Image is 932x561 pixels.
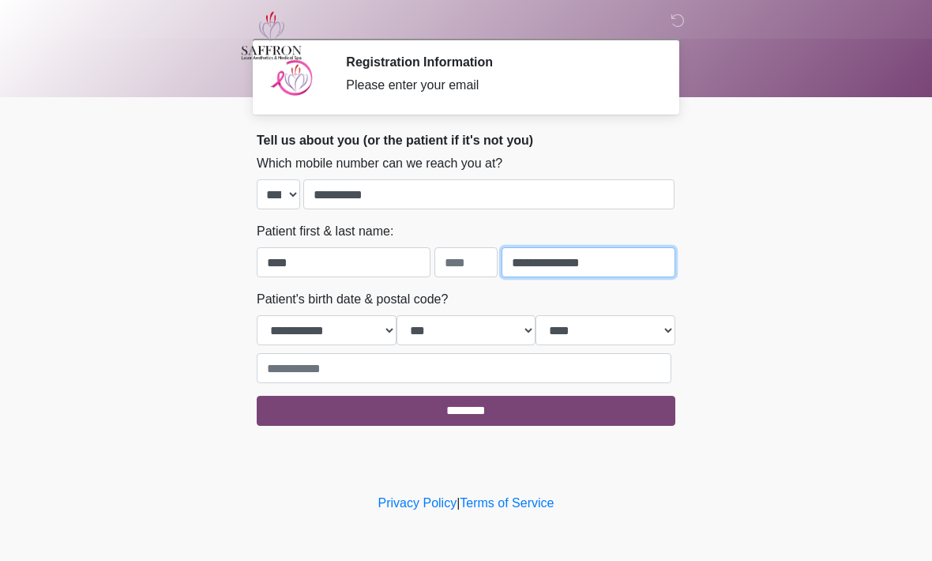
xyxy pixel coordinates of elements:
label: Patient first & last name: [257,223,393,242]
a: | [457,497,460,510]
h2: Tell us about you (or the patient if it's not you) [257,134,675,149]
a: Terms of Service [460,497,554,510]
a: Privacy Policy [378,497,457,510]
label: Patient's birth date & postal code? [257,291,448,310]
label: Which mobile number can we reach you at? [257,155,502,174]
img: Saffron Laser Aesthetics and Medical Spa Logo [241,12,303,61]
div: Please enter your email [346,77,652,96]
img: Agent Avatar [269,55,316,103]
